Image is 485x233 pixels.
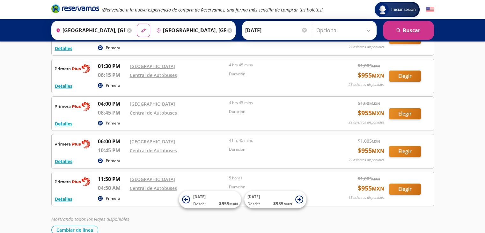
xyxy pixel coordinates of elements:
[193,194,206,199] span: [DATE]
[55,83,72,89] button: Detalles
[349,82,384,87] p: 26 asientos disponibles
[358,108,384,118] span: $ 955
[55,175,90,188] img: RESERVAMOS
[229,71,325,77] p: Duración
[316,22,373,38] input: Opcional
[55,120,72,127] button: Detalles
[130,101,175,107] a: [GEOGRAPHIC_DATA]
[219,200,238,207] span: $ 955
[106,83,120,88] p: Primera
[247,194,260,199] span: [DATE]
[106,196,120,201] p: Primera
[98,175,127,183] p: 11:50 PM
[51,4,99,15] a: Brand Logo
[106,45,120,51] p: Primera
[229,175,325,181] p: 5 horas
[51,216,129,222] em: Mostrando todos los viajes disponibles
[55,45,72,52] button: Detalles
[55,100,90,113] img: RESERVAMOS
[372,185,384,192] small: MXN
[372,72,384,79] small: MXN
[130,63,175,69] a: [GEOGRAPHIC_DATA]
[358,62,380,69] span: $ 1,005
[229,109,325,115] p: Duración
[389,146,421,157] button: Elegir
[55,62,90,75] img: RESERVAMOS
[358,71,384,80] span: $ 955
[55,196,72,202] button: Detalles
[229,147,325,152] p: Duración
[358,146,384,155] span: $ 955
[130,147,177,154] a: Central de Autobuses
[358,175,380,182] span: $ 1,005
[244,191,306,208] button: [DATE]Desde:$955MXN
[245,22,308,38] input: Elegir Fecha
[130,139,175,145] a: [GEOGRAPHIC_DATA]
[349,120,384,125] p: 29 asientos disponibles
[358,184,384,193] span: $ 955
[53,22,125,38] input: Buscar Origen
[283,201,292,206] small: MXN
[372,110,384,117] small: MXN
[179,191,241,208] button: [DATE]Desde:$955MXN
[247,201,260,207] span: Desde:
[372,101,380,106] small: MXN
[55,158,72,165] button: Detalles
[229,184,325,190] p: Duración
[98,109,127,117] p: 08:45 PM
[389,108,421,119] button: Elegir
[372,64,380,68] small: MXN
[106,158,120,164] p: Primera
[426,6,434,14] button: English
[130,176,175,182] a: [GEOGRAPHIC_DATA]
[389,71,421,82] button: Elegir
[389,184,421,195] button: Elegir
[389,6,418,13] span: Iniciar sesión
[51,4,99,13] i: Brand Logo
[98,147,127,154] p: 10:45 PM
[372,147,384,154] small: MXN
[98,138,127,145] p: 06:00 PM
[98,184,127,192] p: 04:50 AM
[130,110,177,116] a: Central de Autobuses
[98,100,127,108] p: 04:00 PM
[154,22,226,38] input: Buscar Destino
[193,201,206,207] span: Desde:
[372,177,380,181] small: MXN
[55,138,90,150] img: RESERVAMOS
[106,120,120,126] p: Primera
[102,7,323,13] em: ¡Bienvenido a la nueva experiencia de compra de Reservamos, una forma más sencilla de comprar tus...
[372,139,380,144] small: MXN
[349,157,384,163] p: 22 asientos disponibles
[130,72,177,78] a: Central de Autobuses
[98,71,127,79] p: 06:15 PM
[349,195,384,200] p: 15 asientos disponibles
[229,201,238,206] small: MXN
[358,138,380,144] span: $ 1,005
[98,62,127,70] p: 01:30 PM
[229,62,325,68] p: 4 hrs 45 mins
[349,44,384,50] p: 22 asientos disponibles
[383,21,434,40] button: Buscar
[130,185,177,191] a: Central de Autobuses
[358,100,380,107] span: $ 1,005
[229,100,325,106] p: 4 hrs 45 mins
[229,138,325,143] p: 4 hrs 45 mins
[273,200,292,207] span: $ 955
